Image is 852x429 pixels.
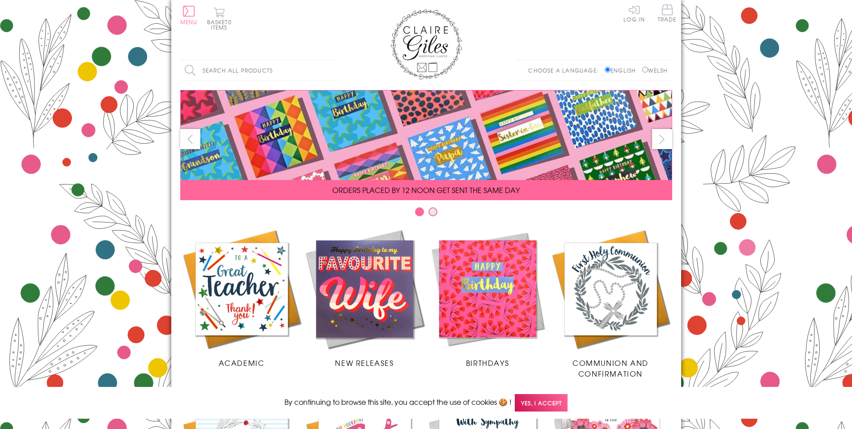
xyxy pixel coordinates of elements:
[328,60,337,81] input: Search
[207,7,232,30] button: Basket0 items
[180,207,672,221] div: Carousel Pagination
[642,67,648,73] input: Welsh
[390,9,462,80] img: Claire Giles Greetings Cards
[415,207,424,216] button: Carousel Page 1 (Current Slide)
[180,129,200,149] button: prev
[211,18,232,31] span: 0 items
[303,227,426,368] a: New Releases
[428,207,437,216] button: Carousel Page 2
[658,4,677,24] a: Trade
[605,67,610,73] input: English
[180,227,303,368] a: Academic
[605,66,640,74] label: English
[426,227,549,368] a: Birthdays
[658,4,677,22] span: Trade
[528,66,603,74] p: Choose a language:
[572,357,649,379] span: Communion and Confirmation
[332,184,520,195] span: ORDERS PLACED BY 12 NOON GET SENT THE SAME DAY
[180,6,198,25] button: Menu
[642,66,668,74] label: Welsh
[180,18,198,26] span: Menu
[549,227,672,379] a: Communion and Confirmation
[180,60,337,81] input: Search all products
[466,357,509,368] span: Birthdays
[219,357,265,368] span: Academic
[623,4,645,22] a: Log In
[652,129,672,149] button: next
[515,394,568,412] span: Yes, I accept
[335,357,394,368] span: New Releases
